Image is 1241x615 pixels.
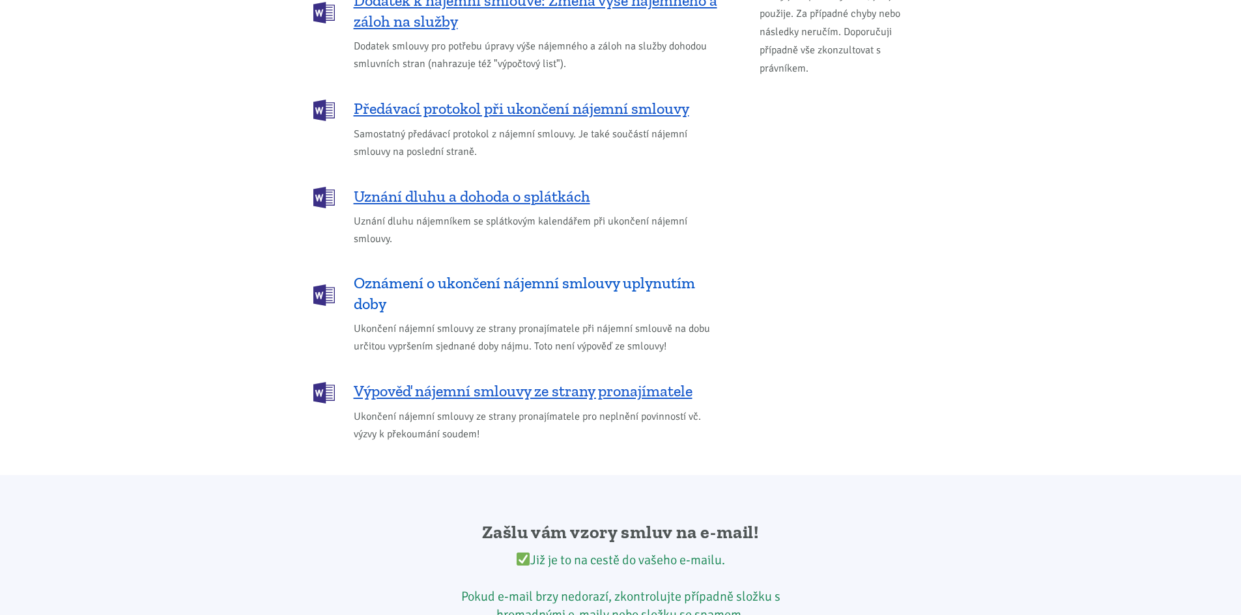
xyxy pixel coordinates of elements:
[354,320,717,355] span: Ukončení nájemní smlouvy ze strany pronajímatele při nájemní smlouvě na dobu určitou vypršením sj...
[354,126,717,161] span: Samostatný předávací protokol z nájemní smlouvy. Je také součástí nájemní smlouvy na poslední str...
[354,213,717,248] span: Uznání dluhu nájemníkem se splátkovým kalendářem při ukončení nájemní smlouvy.
[313,187,335,208] img: DOCX (Word)
[313,284,335,306] img: DOCX (Word)
[517,553,530,566] img: ✅
[313,100,335,121] img: DOCX (Word)
[313,382,335,403] img: DOCX (Word)
[354,381,692,402] span: Výpověď nájemní smlouvy ze strany pronajímatele
[313,185,717,207] a: Uznání dluhu a dohoda o splátkách
[313,381,717,402] a: Výpověď nájemní smlouvy ze strany pronajímatele
[453,521,788,544] h2: Zašlu vám vzory smluv na e-mail!
[354,408,717,443] span: Ukončení nájemní smlouvy ze strany pronajímatele pro neplnění povinností vč. výzvy k překoumání s...
[354,273,717,314] span: Oznámení o ukončení nájemní smlouvy uplynutím doby
[354,98,689,119] span: Předávací protokol při ukončení nájemní smlouvy
[313,273,717,314] a: Oznámení o ukončení nájemní smlouvy uplynutím doby
[354,38,717,73] span: Dodatek smlouvy pro potřebu úpravy výše nájemného a záloh na služby dohodou smluvních stran (nahr...
[354,186,590,207] span: Uznání dluhu a dohoda o splátkách
[313,2,335,23] img: DOCX (Word)
[313,98,717,120] a: Předávací protokol při ukončení nájemní smlouvy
